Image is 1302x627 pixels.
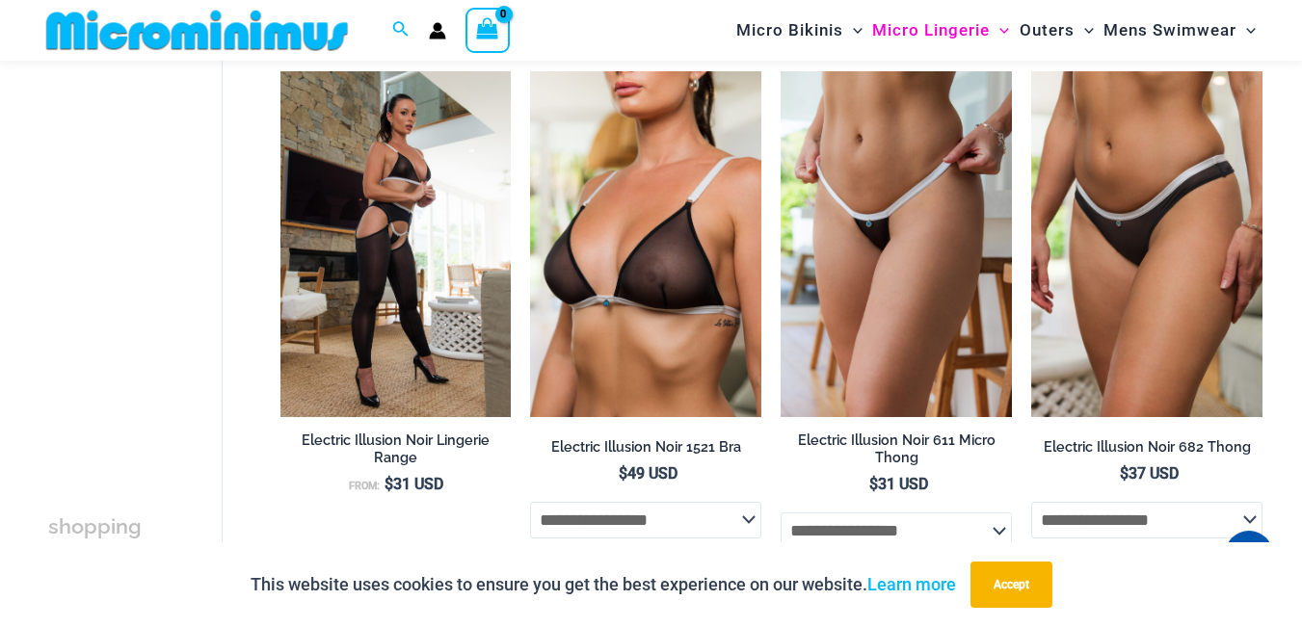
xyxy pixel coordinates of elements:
[1120,464,1129,483] span: $
[1099,6,1261,55] a: Mens SwimwearMenu ToggleMenu Toggle
[781,71,1012,418] a: Electric Illusion Noir Micro 01Electric Illusion Noir Micro 02Electric Illusion Noir Micro 02
[867,574,956,594] a: Learn more
[530,71,761,418] a: Electric Illusion Noir 1521 Bra 01Electric Illusion Noir 1521 Bra 682 Thong 07Electric Illusion N...
[1031,71,1262,418] img: Electric Illusion Noir 682 Thong 01
[872,6,990,55] span: Micro Lingerie
[385,475,443,493] bdi: 31 USD
[48,65,222,450] iframe: TrustedSite Certified
[530,71,761,418] img: Electric Illusion Noir 1521 Bra 01
[781,71,1012,418] img: Electric Illusion Noir Micro 01
[781,431,1012,467] h2: Electric Illusion Noir 611 Micro Thong
[1031,438,1262,457] h2: Electric Illusion Noir 682 Thong
[869,475,928,493] bdi: 31 USD
[280,431,512,467] h2: Electric Illusion Noir Lingerie Range
[1020,6,1075,55] span: Outers
[48,514,142,538] span: shopping
[1031,71,1262,418] a: Electric Illusion Noir 682 Thong 01Electric Illusion Noir 682 Thong 02Electric Illusion Noir 682 ...
[990,6,1009,55] span: Menu Toggle
[970,562,1052,608] button: Accept
[867,6,1014,55] a: Micro LingerieMenu ToggleMenu Toggle
[280,71,512,418] a: Electric Illusion Noir 1521 Bra 611 Micro 552 Tights 07Electric Illusion Noir 1521 Bra 682 Thong ...
[843,6,863,55] span: Menu Toggle
[349,480,380,492] span: From:
[869,475,878,493] span: $
[429,22,446,39] a: Account icon link
[1236,6,1256,55] span: Menu Toggle
[1031,438,1262,463] a: Electric Illusion Noir 682 Thong
[1015,6,1099,55] a: OutersMenu ToggleMenu Toggle
[731,6,867,55] a: Micro BikinisMenu ToggleMenu Toggle
[48,509,154,608] h3: Micro Lingerie
[530,438,761,457] h2: Electric Illusion Noir 1521 Bra
[1103,6,1236,55] span: Mens Swimwear
[530,438,761,463] a: Electric Illusion Noir 1521 Bra
[280,71,512,418] img: Electric Illusion Noir 1521 Bra 611 Micro 552 Tights 07
[385,475,393,493] span: $
[251,570,956,599] p: This website uses cookies to ensure you get the best experience on our website.
[736,6,843,55] span: Micro Bikinis
[1120,464,1179,483] bdi: 37 USD
[1075,6,1094,55] span: Menu Toggle
[280,431,512,475] a: Electric Illusion Noir Lingerie Range
[39,9,356,52] img: MM SHOP LOGO FLAT
[619,464,678,483] bdi: 49 USD
[392,18,410,42] a: Search icon link
[465,8,510,52] a: View Shopping Cart, empty
[781,431,1012,475] a: Electric Illusion Noir 611 Micro Thong
[619,464,627,483] span: $
[729,3,1263,58] nav: Site Navigation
